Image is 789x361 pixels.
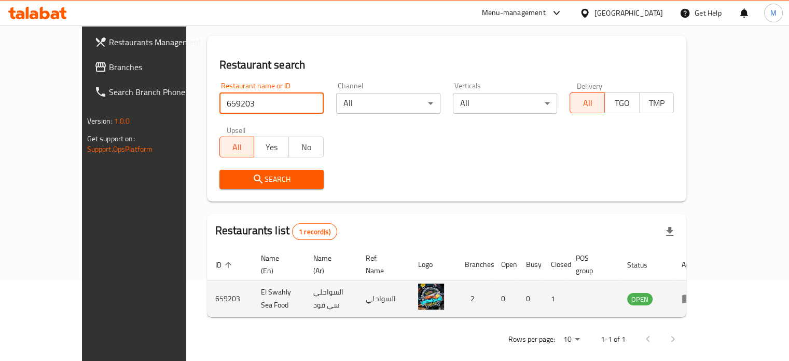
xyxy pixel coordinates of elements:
[456,249,493,280] th: Branches
[357,280,410,317] td: السواحلي
[604,92,640,113] button: TGO
[518,280,543,317] td: 0
[418,284,444,310] img: El Swahly Sea Food
[86,55,214,79] a: Branches
[86,30,214,55] a: Restaurants Management
[657,219,682,244] div: Export file
[543,249,567,280] th: Closed
[228,173,315,186] span: Search
[293,227,337,237] span: 1 record(s)
[410,249,456,280] th: Logo
[109,36,205,48] span: Restaurants Management
[215,223,337,240] h2: Restaurants list
[627,259,661,271] span: Status
[207,249,709,317] table: enhanced table
[86,79,214,104] a: Search Branch Phone
[109,86,205,98] span: Search Branch Phone
[219,137,255,157] button: All
[87,114,113,128] span: Version:
[559,332,584,347] div: Rows per page:
[219,57,674,73] h2: Restaurant search
[508,333,555,346] p: Rows per page:
[574,96,601,111] span: All
[219,93,324,114] input: Search for restaurant name or ID..
[639,92,674,113] button: TMP
[770,7,777,19] span: M
[576,252,606,277] span: POS group
[627,293,653,305] span: OPEN
[258,140,285,155] span: Yes
[570,92,605,113] button: All
[313,252,345,277] span: Name (Ar)
[87,132,135,145] span: Get support on:
[215,259,235,271] span: ID
[253,280,305,317] td: El Swahly Sea Food
[644,96,670,111] span: TMP
[456,280,493,317] td: 2
[207,280,253,317] td: 659203
[482,7,546,19] div: Menu-management
[493,280,518,317] td: 0
[227,126,246,133] label: Upsell
[609,96,635,111] span: TGO
[87,142,153,156] a: Support.OpsPlatform
[577,82,603,89] label: Delivery
[366,252,397,277] span: Ref. Name
[292,223,337,240] div: Total records count
[114,114,130,128] span: 1.0.0
[293,140,320,155] span: No
[453,93,557,114] div: All
[219,170,324,189] button: Search
[600,333,625,346] p: 1-1 of 1
[254,137,289,157] button: Yes
[594,7,663,19] div: [GEOGRAPHIC_DATA]
[493,249,518,280] th: Open
[288,137,324,157] button: No
[543,280,567,317] td: 1
[109,61,205,73] span: Branches
[224,140,251,155] span: All
[336,93,440,114] div: All
[305,280,357,317] td: السواحلي سي فود
[673,249,709,280] th: Action
[518,249,543,280] th: Busy
[261,252,293,277] span: Name (En)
